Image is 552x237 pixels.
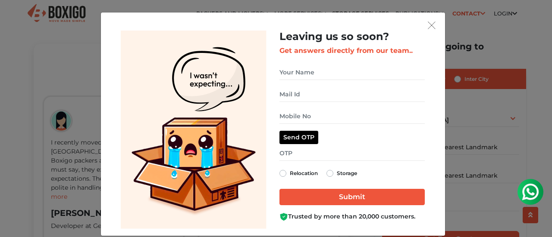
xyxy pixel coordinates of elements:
[279,146,425,161] input: OTP
[428,22,436,29] img: exit
[121,31,267,229] img: Lead Welcome Image
[279,46,425,55] h3: Get answers directly from our team..
[290,168,318,179] label: Relocation
[337,168,357,179] label: Storage
[279,31,425,43] h2: Leaving us so soon?
[279,109,425,124] input: Mobile No
[279,189,425,205] input: Submit
[279,212,288,221] img: Boxigo Customer Shield
[279,65,425,80] input: Your Name
[279,87,425,102] input: Mail Id
[279,131,318,144] button: Send OTP
[279,212,425,221] div: Trusted by more than 20,000 customers.
[9,9,26,26] img: whatsapp-icon.svg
